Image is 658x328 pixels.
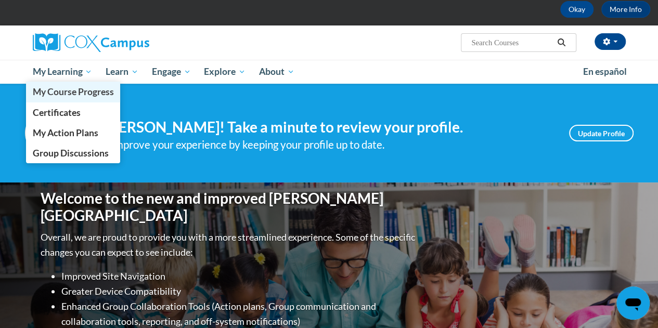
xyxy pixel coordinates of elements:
[560,1,594,18] button: Okay
[32,148,108,159] span: Group Discussions
[32,65,92,78] span: My Learning
[616,286,650,320] iframe: Button to launch messaging window
[601,1,650,18] a: More Info
[99,60,145,84] a: Learn
[152,65,191,78] span: Engage
[61,269,418,284] li: Improved Site Navigation
[32,127,98,138] span: My Action Plans
[26,123,121,143] a: My Action Plans
[259,65,294,78] span: About
[26,102,121,123] a: Certificates
[61,284,418,299] li: Greater Device Compatibility
[32,86,113,97] span: My Course Progress
[25,60,634,84] div: Main menu
[33,33,149,52] img: Cox Campus
[41,230,418,260] p: Overall, we are proud to provide you with a more streamlined experience. Some of the specific cha...
[470,36,553,49] input: Search Courses
[41,190,418,225] h1: Welcome to the new and improved [PERSON_NAME][GEOGRAPHIC_DATA]
[25,110,72,156] img: Profile Image
[32,107,80,118] span: Certificates
[26,60,99,84] a: My Learning
[33,33,220,52] a: Cox Campus
[87,136,553,153] div: Help improve your experience by keeping your profile up to date.
[87,119,553,136] h4: Hi [PERSON_NAME]! Take a minute to review your profile.
[106,65,138,78] span: Learn
[595,33,626,50] button: Account Settings
[197,60,252,84] a: Explore
[553,36,569,49] button: Search
[583,66,627,77] span: En español
[252,60,301,84] a: About
[569,125,634,141] a: Update Profile
[26,143,121,163] a: Group Discussions
[576,61,634,83] a: En español
[145,60,198,84] a: Engage
[26,82,121,102] a: My Course Progress
[204,65,246,78] span: Explore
